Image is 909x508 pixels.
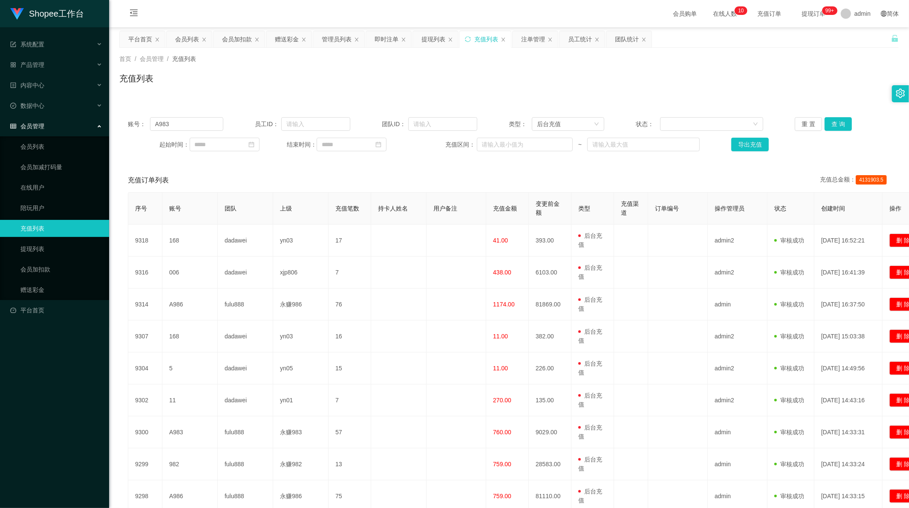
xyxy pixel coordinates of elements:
a: 会员列表 [20,138,102,155]
td: 永赚982 [273,448,329,480]
td: 9316 [128,257,162,289]
div: 管理员列表 [322,31,352,47]
td: [DATE] 14:33:31 [814,416,883,448]
span: / [135,55,136,62]
a: 提现列表 [20,240,102,257]
span: 团队 [225,205,237,212]
td: [DATE] 14:49:56 [814,352,883,384]
span: 上级 [280,205,292,212]
span: 序号 [135,205,147,212]
td: admin [708,448,768,480]
span: 操作管理员 [715,205,745,212]
span: 提现订单 [797,11,830,17]
span: 438.00 [493,269,511,276]
span: 充值渠道 [621,200,639,216]
td: 76 [329,289,371,320]
td: yn05 [273,352,329,384]
span: 后台充值 [578,456,602,472]
span: 1174.00 [493,301,515,308]
span: 11.00 [493,333,508,340]
td: admin2 [708,352,768,384]
td: 135.00 [529,384,571,416]
button: 导出充值 [731,138,769,151]
td: 7 [329,384,371,416]
span: 后台充值 [578,328,602,344]
td: yn01 [273,384,329,416]
i: 图标: close [594,37,600,42]
span: 审核成功 [774,237,804,244]
td: 81869.00 [529,289,571,320]
span: 充值区间： [445,140,476,149]
span: 在线人数 [709,11,741,17]
span: 审核成功 [774,301,804,308]
i: 图标: close [354,37,359,42]
td: admin2 [708,384,768,416]
span: 759.00 [493,461,511,468]
div: 提现列表 [421,31,445,47]
i: 图标: menu-fold [119,0,148,28]
td: 17 [329,225,371,257]
i: 图标: profile [10,82,16,88]
td: 28583.00 [529,448,571,480]
div: 会员列表 [175,31,199,47]
div: 会员加扣款 [222,31,252,47]
td: 393.00 [529,225,571,257]
td: 9029.00 [529,416,571,448]
i: 图标: appstore-o [10,62,16,68]
span: 会员管理 [140,55,164,62]
td: 168 [162,225,218,257]
span: 首页 [119,55,131,62]
td: 57 [329,416,371,448]
i: 图标: close [155,37,160,42]
td: [DATE] 16:41:39 [814,257,883,289]
td: 9300 [128,416,162,448]
span: 270.00 [493,397,511,404]
td: 9299 [128,448,162,480]
td: dadawei [218,352,273,384]
td: dadawei [218,384,273,416]
div: 赠送彩金 [275,31,299,47]
td: [DATE] 15:03:38 [814,320,883,352]
span: 系统配置 [10,41,44,48]
i: 图标: close [202,37,207,42]
span: 审核成功 [774,333,804,340]
span: 充值订单列表 [128,175,169,185]
span: 审核成功 [774,429,804,436]
input: 请输入最大值 [587,138,699,151]
i: 图标: table [10,123,16,129]
td: 226.00 [529,352,571,384]
span: 订单编号 [655,205,679,212]
a: 在线用户 [20,179,102,196]
td: 5 [162,352,218,384]
td: 9318 [128,225,162,257]
td: [DATE] 14:43:16 [814,384,883,416]
span: 持卡人姓名 [378,205,408,212]
td: admin2 [708,320,768,352]
a: 陪玩用户 [20,199,102,216]
button: 重 置 [795,117,822,131]
i: 图标: sync [465,36,471,42]
td: A986 [162,289,218,320]
input: 请输入 [408,117,477,131]
span: 产品管理 [10,61,44,68]
i: 图标: close [401,37,406,42]
span: 11.00 [493,365,508,372]
span: 状态 [774,205,786,212]
span: 结束时间： [287,140,317,149]
input: 请输入 [150,117,223,131]
div: 即时注单 [375,31,398,47]
td: 9302 [128,384,162,416]
sup: 10 [735,6,747,15]
td: xjp806 [273,257,329,289]
td: fulu888 [218,416,273,448]
span: 41.00 [493,237,508,244]
img: logo.9652507e.png [10,8,24,20]
td: 永赚983 [273,416,329,448]
td: admin [708,416,768,448]
span: 类型 [578,205,590,212]
span: 数据中心 [10,102,44,109]
span: 账号： [128,120,150,129]
td: 9304 [128,352,162,384]
i: 图标: close [254,37,260,42]
span: 状态： [636,120,661,129]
